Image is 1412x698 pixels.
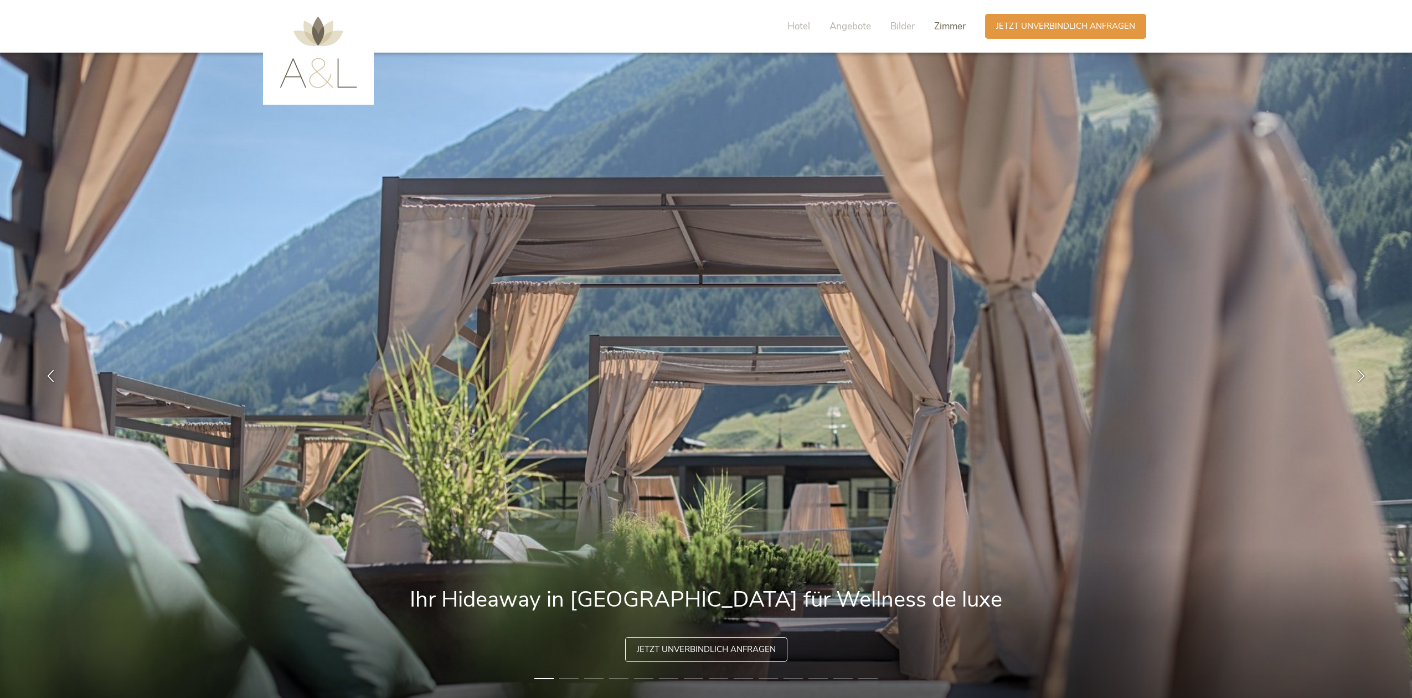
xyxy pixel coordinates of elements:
span: Zimmer [934,20,966,33]
span: Jetzt unverbindlich anfragen [996,20,1135,32]
span: Bilder [890,20,915,33]
span: Jetzt unverbindlich anfragen [637,644,776,655]
span: Hotel [787,20,810,33]
span: Angebote [829,20,871,33]
img: AMONTI & LUNARIS Wellnessresort [280,17,357,88]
